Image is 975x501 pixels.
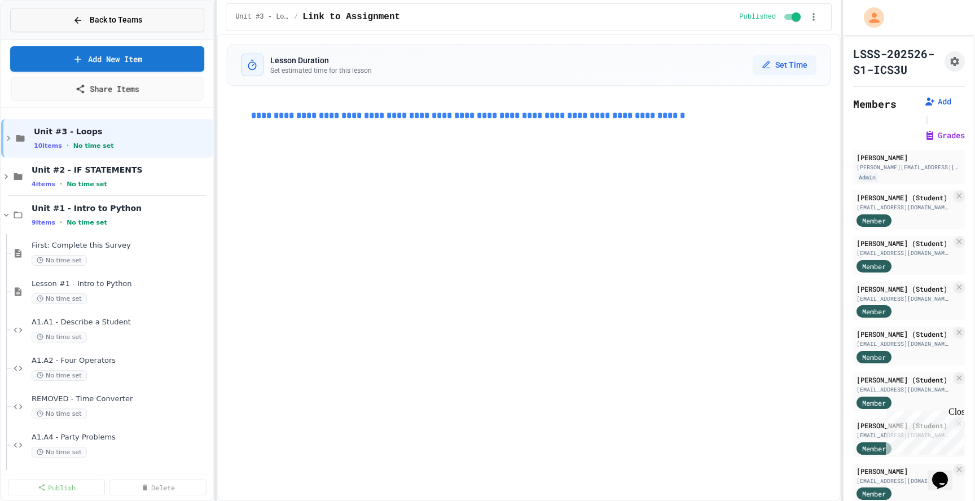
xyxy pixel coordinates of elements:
span: Unit #3 - Loops [34,126,211,137]
a: Delete [109,480,207,495]
span: 4 items [32,181,55,188]
span: • [60,218,62,227]
div: [PERSON_NAME] (Student) [857,420,951,430]
span: Member [862,306,886,317]
span: No time set [32,447,87,458]
span: Published [739,12,776,21]
span: 10 items [34,142,62,150]
span: No time set [32,255,87,266]
button: Set Time [753,55,816,75]
div: [EMAIL_ADDRESS][DOMAIN_NAME] [857,477,951,485]
div: [PERSON_NAME] (Student) [857,192,951,203]
div: Content is published and visible to students [739,10,803,24]
div: [PERSON_NAME] [857,466,951,476]
h2: Members [853,96,897,112]
span: Lesson #1 - Intro to Python [32,279,211,289]
div: [PERSON_NAME][EMAIL_ADDRESS][PERSON_NAME][DOMAIN_NAME] [857,163,961,172]
span: No time set [67,181,107,188]
span: Member [862,216,886,226]
span: No time set [32,408,87,419]
button: Add [924,96,951,107]
div: Admin [857,173,878,182]
span: Member [862,352,886,362]
span: Member [862,489,886,499]
span: • [67,141,69,150]
div: [EMAIL_ADDRESS][DOMAIN_NAME] [857,203,951,212]
span: No time set [32,293,87,304]
button: Back to Teams [10,8,204,32]
a: Share Items [11,77,204,101]
span: No time set [67,219,107,226]
span: REMOVED - Time Converter [32,394,211,404]
iframe: chat widget [928,456,964,490]
span: A1.A4 - Party Problems [32,433,211,442]
span: Unit #1 - Intro to Python [32,203,211,213]
span: No time set [32,332,87,342]
a: Add New Item [10,46,204,72]
span: Unit #2 - IF STATEMENTS [32,165,211,175]
span: Unit #3 - Loops [235,12,289,21]
span: Member [862,261,886,271]
p: Set estimated time for this lesson [270,66,372,75]
span: 9 items [32,219,55,226]
div: [PERSON_NAME] [857,152,961,162]
div: Chat with us now!Close [5,5,78,72]
h1: LSSS-202526-S1-ICS3U [853,46,940,77]
span: A1.A1 - Describe a Student [32,318,211,327]
div: [EMAIL_ADDRESS][DOMAIN_NAME] [857,249,951,257]
span: No time set [73,142,114,150]
button: Grades [924,130,965,141]
div: My Account [852,5,887,30]
div: [PERSON_NAME] (Student) [857,284,951,294]
span: Member [862,443,886,454]
span: Member [862,398,886,408]
span: / [294,12,298,21]
span: | [924,112,930,125]
span: Back to Teams [90,14,142,26]
span: First: Complete this Survey [32,241,211,250]
a: Publish [8,480,105,495]
div: [EMAIL_ADDRESS][DOMAIN_NAME] [857,385,951,394]
div: [EMAIL_ADDRESS][DOMAIN_NAME] [857,295,951,303]
iframe: chat widget [881,407,964,455]
div: [PERSON_NAME] (Student) [857,329,951,339]
button: Assignment Settings [945,51,965,72]
span: No time set [32,370,87,381]
div: [PERSON_NAME] (Student) [857,238,951,248]
div: [EMAIL_ADDRESS][DOMAIN_NAME] [857,431,951,440]
span: Link to Assignment [302,10,400,24]
h3: Lesson Duration [270,55,372,66]
div: [PERSON_NAME] (Student) [857,375,951,385]
div: [EMAIL_ADDRESS][DOMAIN_NAME] [857,340,951,348]
span: • [60,179,62,188]
span: A1.A2 - Four Operators [32,356,211,366]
